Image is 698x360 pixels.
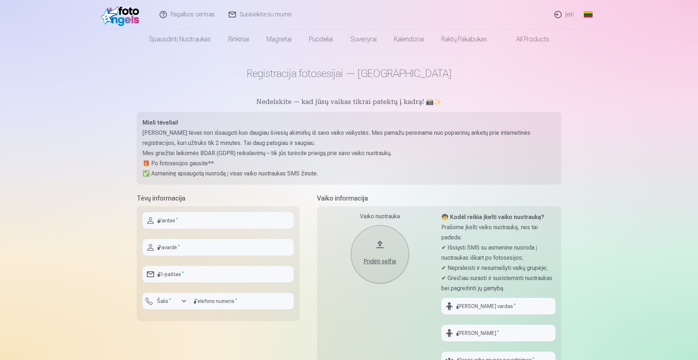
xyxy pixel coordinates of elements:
button: Pridėti selfie [351,225,409,283]
p: ✔ Greičiau surasti ir susisteminti nuotraukas bei pagreitinti jų gamybą. [441,273,555,294]
label: Šalis [154,298,174,305]
p: ✔ Nepraleisti ir nesumaišyti vaikų grupėje; [441,263,555,273]
h1: Registracija fotosesijai — [GEOGRAPHIC_DATA] [137,67,561,80]
a: Spausdinti nuotraukas [140,29,220,49]
p: Prašome įkelti vaiko nuotrauką, nes tai padeda: [441,222,555,243]
strong: Mieli tėveliai! [143,119,178,126]
a: Rinkiniai [220,29,258,49]
div: Vaiko nuotrauka [323,212,437,221]
strong: 🧒 Kodėl reikia įkelti vaiko nuotrauką? [441,214,544,221]
a: Suvenyrai [342,29,385,49]
a: Magnetai [258,29,300,49]
a: Kalendoriai [385,29,433,49]
h5: Vaiko informacija [317,193,561,203]
a: All products [496,29,558,49]
a: Puodeliai [300,29,342,49]
img: /fa2 [101,3,143,26]
h5: Tėvų informacija [137,193,300,203]
p: 🎁 Po fotosesijos gausite** [143,158,555,169]
p: Mes griežtai laikomės BDAR (GDPR) reikalavimų – tik jūs turėsite prieigą prie savo vaiko nuotraukų. [143,148,555,158]
p: [PERSON_NAME] tėvas nori išsaugoti kuo daugiau šviesių akimirkų iš savo vaiko vaikystės. Mes pama... [143,128,555,148]
a: Raktų pakabukas [433,29,496,49]
h5: Nedelskite — kad jūsų vaikas tikrai patektų į kadrą! 📸✨ [137,97,561,108]
p: ✅ Asmeninę apsaugotą nuorodą į visas vaiko nuotraukas SMS žinute. [143,169,555,179]
button: Šalis* [143,293,190,310]
div: Pridėti selfie [358,257,402,266]
p: ✔ Išsiųsti SMS su asmenine nuoroda į nuotraukas iškart po fotosesijos; [441,243,555,263]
